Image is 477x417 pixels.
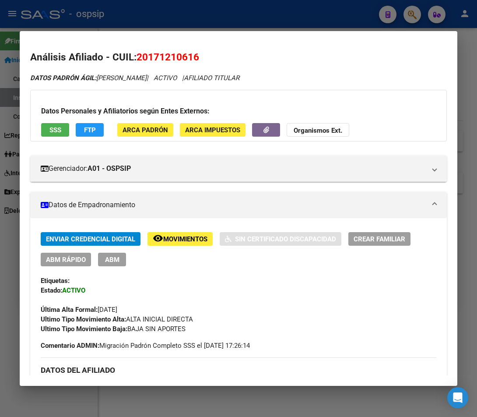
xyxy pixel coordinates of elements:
span: [DATE] [41,306,117,314]
mat-expansion-panel-header: Gerenciador:A01 - OSPSIP [30,155,447,182]
strong: Estado: [41,286,62,294]
span: Sin Certificado Discapacidad [235,235,336,243]
span: FTP [84,126,96,134]
h2: Análisis Afiliado - CUIL: [30,50,447,65]
strong: ACTIVO [62,286,85,294]
strong: Ultimo Tipo Movimiento Baja: [41,325,127,333]
button: Crear Familiar [348,232,410,246]
span: Migración Padrón Completo SSS el [DATE] 17:26:14 [41,341,250,350]
mat-panel-title: Gerenciador: [41,163,426,174]
span: Crear Familiar [354,235,405,243]
span: AFILIADO TITULAR [184,74,239,82]
button: Enviar Credencial Digital [41,232,140,246]
span: ABM Rápido [46,256,86,264]
button: ABM [98,253,126,266]
button: ABM Rápido [41,253,91,266]
strong: Organismos Ext. [294,127,342,134]
button: Movimientos [147,232,213,246]
span: Movimientos [163,235,207,243]
button: FTP [76,123,104,137]
span: BAJA SIN APORTES [41,325,186,333]
span: Enviar Credencial Digital [46,235,135,243]
span: 20171210616 [137,51,199,63]
strong: DATOS PADRÓN ÁGIL: [30,74,96,82]
span: ALTA INICIAL DIRECTA [41,315,193,323]
button: ARCA Padrón [117,123,173,137]
button: Organismos Ext. [287,123,349,137]
span: [PERSON_NAME] [30,74,147,82]
h3: Datos Personales y Afiliatorios según Entes Externos: [41,106,436,117]
span: ARCA Impuestos [185,126,240,134]
mat-expansion-panel-header: Datos de Empadronamiento [30,192,447,218]
button: Sin Certificado Discapacidad [220,232,341,246]
div: Open Intercom Messenger [447,387,468,408]
strong: Comentario ADMIN: [41,342,99,350]
i: | ACTIVO | [30,74,239,82]
strong: A01 - OSPSIP [88,163,131,174]
strong: Etiquetas: [41,277,70,285]
strong: Ultimo Tipo Movimiento Alta: [41,315,126,323]
mat-panel-title: Datos de Empadronamiento [41,200,426,210]
mat-icon: remove_red_eye [153,233,163,244]
span: SSS [49,126,61,134]
h3: DATOS DEL AFILIADO [41,365,436,375]
button: ARCA Impuestos [180,123,246,137]
span: ARCA Padrón [123,126,168,134]
span: ABM [105,256,119,264]
strong: Última Alta Formal: [41,306,98,314]
button: SSS [41,123,69,137]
